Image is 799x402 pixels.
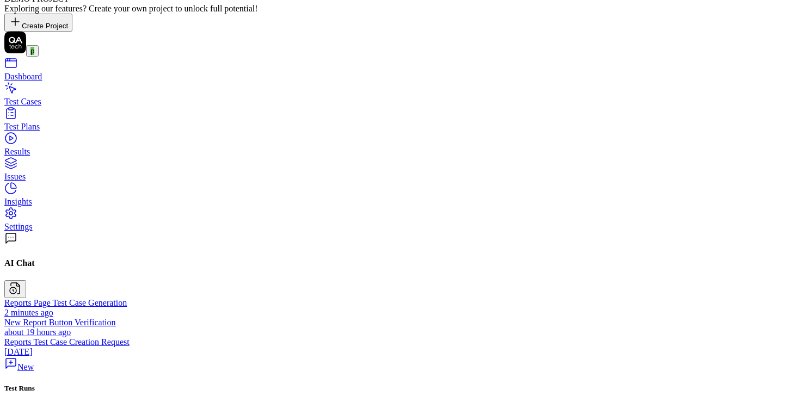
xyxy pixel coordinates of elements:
[4,97,795,107] div: Test Cases
[4,197,795,207] div: Insights
[4,308,795,318] div: 2 minutes ago
[4,72,795,82] div: Dashboard
[4,122,795,132] div: Test Plans
[4,187,795,207] a: Insights
[4,137,795,157] a: Results
[4,162,795,182] a: Issues
[4,362,34,372] a: New
[26,45,39,57] button: p
[4,147,795,157] div: Results
[4,112,795,132] a: Test Plans
[4,318,795,337] a: New Report Button Verificationabout 19 hours ago
[4,62,795,82] a: Dashboard
[4,14,72,32] button: Create Project
[4,318,795,327] div: New Report Button Verification
[4,212,795,232] a: Settings
[4,327,795,337] div: about 19 hours ago
[4,258,795,268] h4: AI Chat
[30,47,34,55] span: p
[4,337,795,357] a: Reports Test Case Creation Request[DATE]
[17,362,34,372] span: New
[4,298,795,318] a: Reports Page Test Case Generation2 minutes ago
[4,4,258,13] span: Exploring our features? Create your own project to unlock full potential!
[4,87,795,107] a: Test Cases
[4,222,795,232] div: Settings
[4,347,795,357] div: [DATE]
[4,172,795,182] div: Issues
[4,384,795,393] h5: Test Runs
[4,337,795,347] div: Reports Test Case Creation Request
[4,298,795,308] div: Reports Page Test Case Generation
